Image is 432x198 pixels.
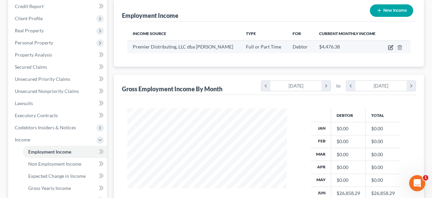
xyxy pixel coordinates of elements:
div: $0.00 [337,125,360,132]
span: Employment Income [28,149,71,155]
a: Gross Yearly Income [23,182,107,194]
span: Secured Claims [15,64,47,70]
td: $0.00 [365,122,400,135]
span: Full or Part Time [246,44,281,49]
span: Type [246,31,256,36]
th: Debtor [331,108,365,122]
th: Jan [311,122,331,135]
td: $0.00 [365,135,400,148]
span: Client Profile [15,15,43,21]
a: Expected Change in Income [23,170,107,182]
div: $0.00 [337,164,360,171]
span: Premier Distributing, LLC dba [PERSON_NAME] [133,44,233,49]
span: to [336,82,341,89]
span: Expected Change in Income [28,173,86,179]
span: Income [15,137,30,142]
a: Employment Income [23,146,107,158]
a: Unsecured Nonpriority Claims [9,85,107,97]
div: $0.00 [337,177,360,184]
div: $0.00 [337,151,360,158]
td: $0.00 [365,148,400,161]
i: chevron_left [346,81,355,91]
div: $26,858.29 [337,190,360,197]
span: Credit Report [15,3,44,9]
th: Total [365,108,400,122]
span: Codebtors Insiders & Notices [15,125,76,130]
iframe: Intercom live chat [409,175,425,191]
div: Gross Employment Income By Month [122,85,222,93]
a: Unsecured Priority Claims [9,73,107,85]
button: New Income [370,4,413,17]
a: Executory Contracts [9,109,107,122]
span: Personal Property [15,40,53,45]
div: Employment Income [122,11,178,20]
i: chevron_right [406,81,416,91]
a: Secured Claims [9,61,107,73]
th: May [311,174,331,187]
span: Non Employment Income [28,161,81,167]
span: For [293,31,301,36]
a: Property Analysis [9,49,107,61]
span: Lawsuits [15,100,33,106]
th: Mar [311,148,331,161]
td: $0.00 [365,174,400,187]
th: Apr [311,161,331,174]
span: Property Analysis [15,52,52,58]
a: Credit Report [9,0,107,12]
span: Unsecured Nonpriority Claims [15,88,79,94]
i: chevron_left [261,81,270,91]
div: [DATE] [270,81,322,91]
span: Unsecured Priority Claims [15,76,70,82]
a: Lawsuits [9,97,107,109]
span: Current Monthly Income [319,31,376,36]
span: $4,476.38 [319,44,340,49]
div: $0.00 [337,138,360,145]
i: chevron_right [321,81,331,91]
span: Gross Yearly Income [28,185,71,191]
div: [DATE] [355,81,407,91]
span: Real Property [15,28,44,33]
span: 1 [423,175,428,180]
a: Non Employment Income [23,158,107,170]
td: $0.00 [365,161,400,174]
span: Debtor [293,44,308,49]
span: Executory Contracts [15,112,58,118]
th: Feb [311,135,331,148]
span: Income Source [133,31,166,36]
